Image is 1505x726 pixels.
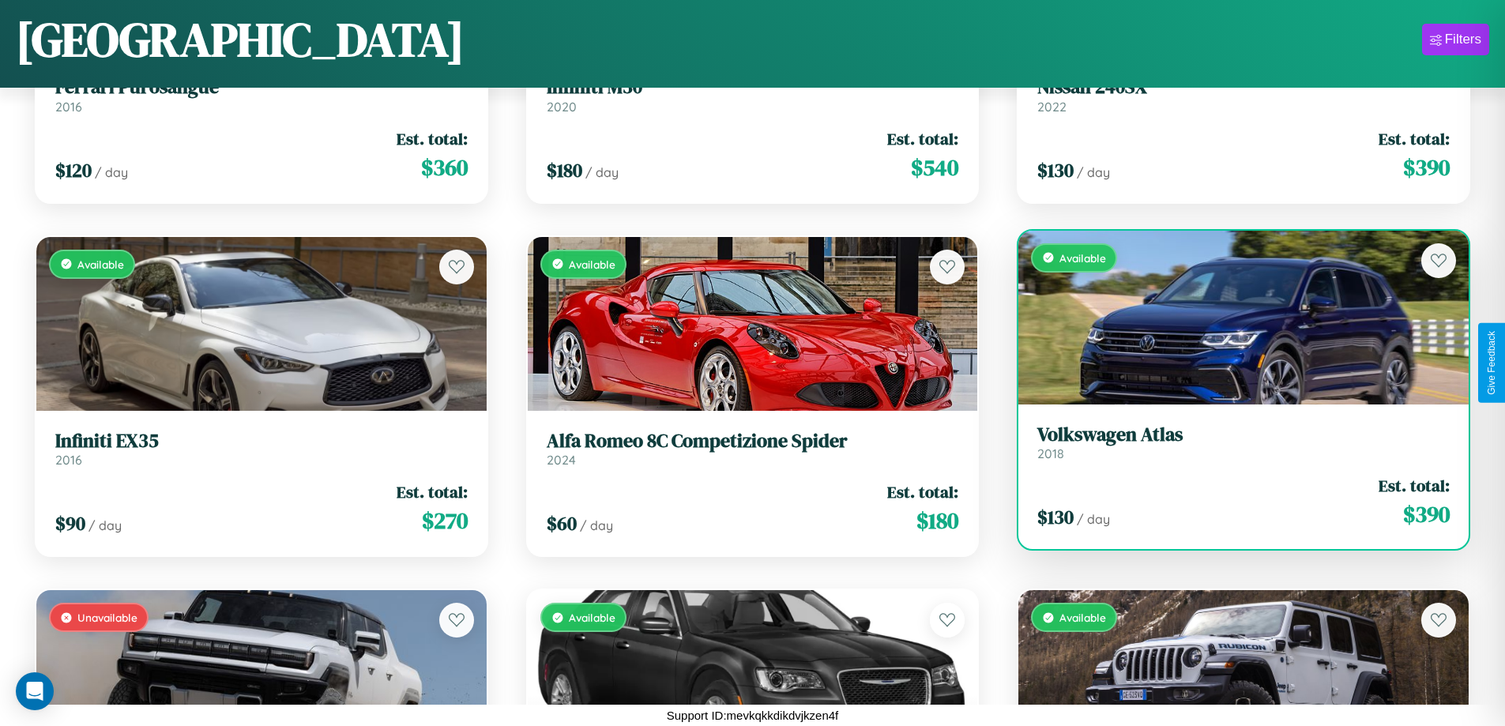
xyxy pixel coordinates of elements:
[1403,498,1450,530] span: $ 390
[1077,511,1110,527] span: / day
[88,517,122,533] span: / day
[397,480,468,503] span: Est. total:
[1059,611,1106,624] span: Available
[1037,99,1067,115] span: 2022
[55,510,85,536] span: $ 90
[55,430,468,468] a: Infiniti EX352016
[55,157,92,183] span: $ 120
[1379,474,1450,497] span: Est. total:
[1037,157,1074,183] span: $ 130
[547,430,959,453] h3: Alfa Romeo 8C Competizione Spider
[397,127,468,150] span: Est. total:
[1422,24,1489,55] button: Filters
[77,258,124,271] span: Available
[421,152,468,183] span: $ 360
[55,452,82,468] span: 2016
[1037,76,1450,99] h3: Nissan 240SX
[547,510,577,536] span: $ 60
[55,76,468,115] a: Ferrari Purosangue2016
[547,99,577,115] span: 2020
[911,152,958,183] span: $ 540
[1403,152,1450,183] span: $ 390
[916,505,958,536] span: $ 180
[55,76,468,99] h3: Ferrari Purosangue
[16,7,465,72] h1: [GEOGRAPHIC_DATA]
[547,157,582,183] span: $ 180
[887,480,958,503] span: Est. total:
[55,430,468,453] h3: Infiniti EX35
[887,127,958,150] span: Est. total:
[569,611,615,624] span: Available
[667,705,839,726] p: Support ID: mevkqkkdikdvjkzen4f
[1379,127,1450,150] span: Est. total:
[1445,32,1481,47] div: Filters
[1037,504,1074,530] span: $ 130
[55,99,82,115] span: 2016
[569,258,615,271] span: Available
[547,452,576,468] span: 2024
[422,505,468,536] span: $ 270
[1037,423,1450,446] h3: Volkswagen Atlas
[580,517,613,533] span: / day
[95,164,128,180] span: / day
[1486,331,1497,395] div: Give Feedback
[1037,423,1450,462] a: Volkswagen Atlas2018
[1059,251,1106,265] span: Available
[585,164,619,180] span: / day
[1037,446,1064,461] span: 2018
[16,672,54,710] div: Open Intercom Messenger
[1077,164,1110,180] span: / day
[547,430,959,468] a: Alfa Romeo 8C Competizione Spider2024
[1037,76,1450,115] a: Nissan 240SX2022
[547,76,959,115] a: Infiniti M302020
[77,611,137,624] span: Unavailable
[547,76,959,99] h3: Infiniti M30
